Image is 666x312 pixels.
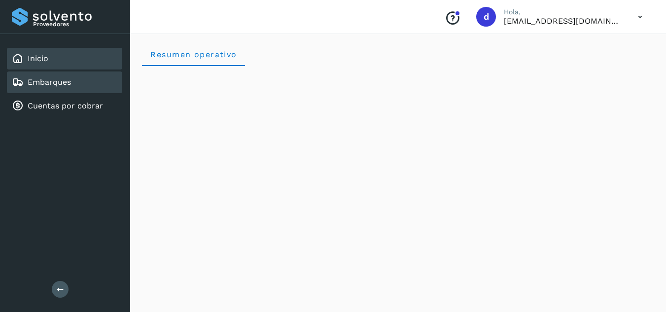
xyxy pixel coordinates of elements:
[150,50,237,59] span: Resumen operativo
[7,48,122,69] div: Inicio
[28,77,71,87] a: Embarques
[7,95,122,117] div: Cuentas por cobrar
[28,101,103,110] a: Cuentas por cobrar
[504,8,622,16] p: Hola,
[7,71,122,93] div: Embarques
[504,16,622,26] p: daniel3129@outlook.com
[33,21,118,28] p: Proveedores
[28,54,48,63] a: Inicio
